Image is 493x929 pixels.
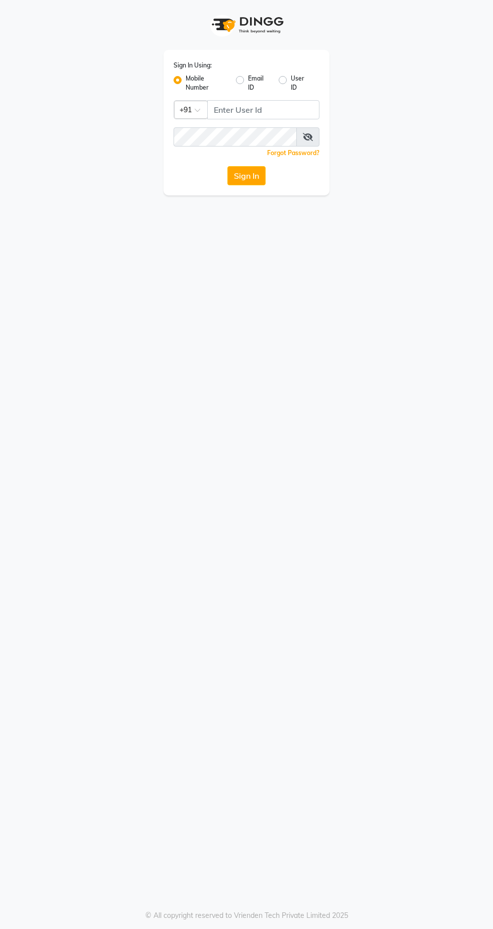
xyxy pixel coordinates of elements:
input: Username [207,100,319,119]
label: User ID [291,74,311,92]
label: Sign In Using: [174,61,212,70]
label: Mobile Number [186,74,228,92]
img: logo1.svg [206,10,287,40]
input: Username [174,127,297,147]
a: Forgot Password? [267,149,319,157]
label: Email ID [248,74,271,92]
button: Sign In [227,166,266,185]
